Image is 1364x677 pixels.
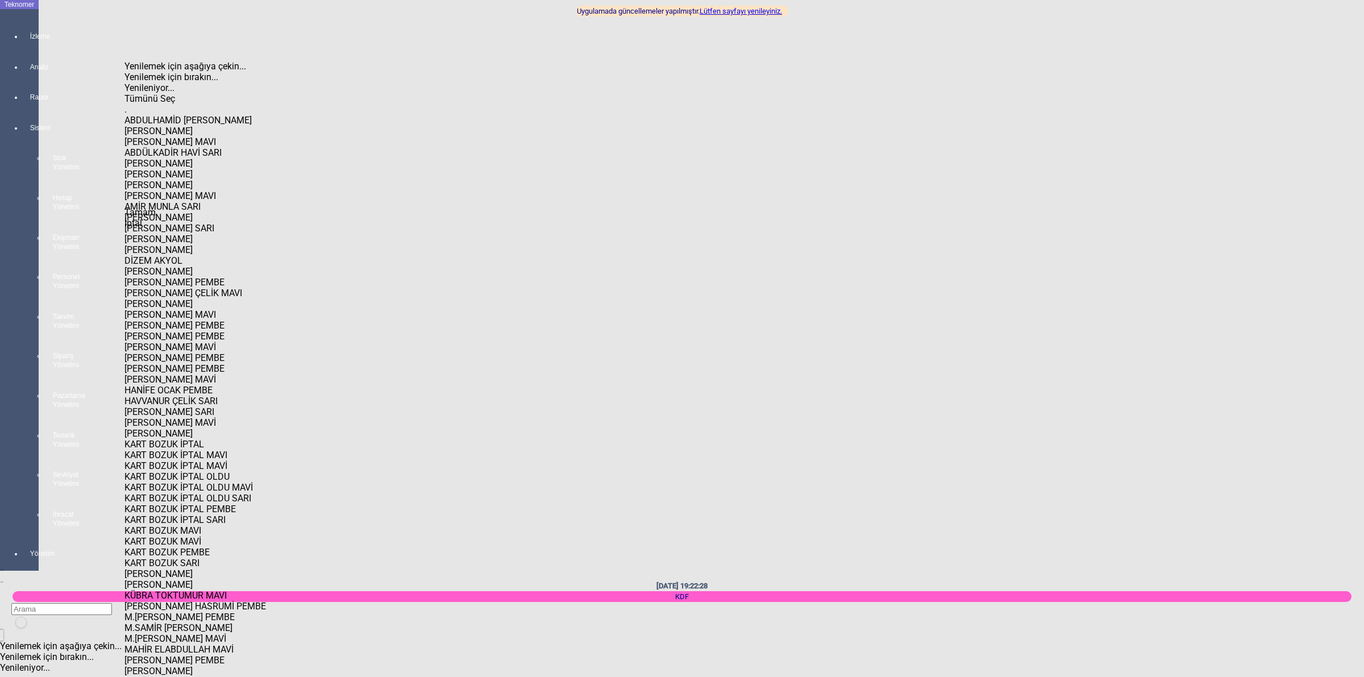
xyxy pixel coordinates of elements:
[124,277,268,288] div: [PERSON_NAME] PEMBE
[30,63,31,72] span: Analiz
[124,309,268,320] div: [PERSON_NAME] MAVI
[124,72,268,82] div: Yenilemek için bırakın...
[30,93,31,102] span: Rapor
[124,288,268,298] div: [PERSON_NAME] ÇELİK MAVI
[30,549,31,558] span: Yönetim
[124,374,268,385] div: [PERSON_NAME] MAVİ
[124,147,268,158] div: ABDÜLKADİR HAVİ SARI
[124,450,268,460] div: KART BOZUK İPTAL MAVI
[124,212,268,223] div: [PERSON_NAME]
[124,558,268,568] div: KART BOZUK SARI
[30,123,31,132] span: Sistem
[124,633,268,644] div: M.[PERSON_NAME] MAVİ
[124,363,268,374] div: [PERSON_NAME] PEMBE
[124,320,268,331] div: [PERSON_NAME] PEMBE
[124,460,268,471] div: KART BOZUK İPTAL MAVİ
[124,428,268,439] div: [PERSON_NAME]
[124,352,268,363] div: [PERSON_NAME] PEMBE
[124,201,268,212] div: AMİR MUNLA SARI
[124,601,268,612] div: [PERSON_NAME] HASRUMİ PEMBE
[124,590,268,601] div: KÜBRA TOKTUMUR MAVI
[124,61,268,246] div: Filter options
[11,603,112,615] input: Arama
[124,644,268,655] div: MAHİR ELABDULLAH MAVİ
[124,471,268,482] div: KART BOZUK İPTAL OLDU
[124,622,268,633] div: M.SAMİR [PERSON_NAME]
[124,504,268,514] div: KART BOZUK İPTAL PEMBE
[124,244,268,255] div: [PERSON_NAME]
[124,439,268,450] div: KART BOZUK İPTAL
[124,493,268,504] div: KART BOZUK İPTAL OLDU SARI
[124,525,268,536] div: KART BOZUK MAVI
[124,180,268,190] div: [PERSON_NAME]
[124,266,268,277] div: [PERSON_NAME]
[576,6,788,16] div: Uygulamada güncellemeler yapılmıştır.
[124,514,268,525] div: KART BOZUK İPTAL SARI
[124,568,268,579] div: [PERSON_NAME]
[124,666,268,676] div: [PERSON_NAME]
[124,385,268,396] div: HANİFE OCAK PEMBE
[124,61,268,72] div: Yenilemek için aşağıya çekin...
[124,126,268,136] div: [PERSON_NAME]
[124,417,268,428] div: [PERSON_NAME] MAVİ
[124,190,268,201] div: [PERSON_NAME] MAVI
[124,342,268,352] div: [PERSON_NAME] MAVİ
[124,579,268,590] div: [PERSON_NAME]
[700,7,782,15] a: Lütfen sayfayı yenileyiniz.
[124,136,268,147] div: [PERSON_NAME] MAVI
[124,115,268,126] div: ABDULHAMİD [PERSON_NAME]
[124,298,268,309] div: [PERSON_NAME]
[124,255,268,266] div: DİZEM AKYOL
[30,32,31,41] span: İzleme
[124,536,268,547] div: KART BOZUK MAVİ
[124,82,268,93] div: Yenileniyor...
[124,234,268,244] div: [PERSON_NAME]
[124,655,268,666] div: [PERSON_NAME] PEMBE
[124,406,268,417] div: [PERSON_NAME] SARI
[124,93,268,104] div: Tümünü Seç
[124,104,268,115] div: .
[124,169,268,180] div: [PERSON_NAME]
[13,591,1351,602] div: KDF
[124,482,268,493] div: KART BOZUK İPTAL OLDU MAVİ
[124,158,268,169] div: [PERSON_NAME]
[124,331,268,342] div: [PERSON_NAME] PEMBE
[124,396,268,406] div: HAVVANUR ÇELİK SARI
[124,547,268,558] div: KART BOZUK PEMBE
[124,223,268,234] div: [PERSON_NAME] SARI
[124,612,268,622] div: M.[PERSON_NAME] PEMBE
